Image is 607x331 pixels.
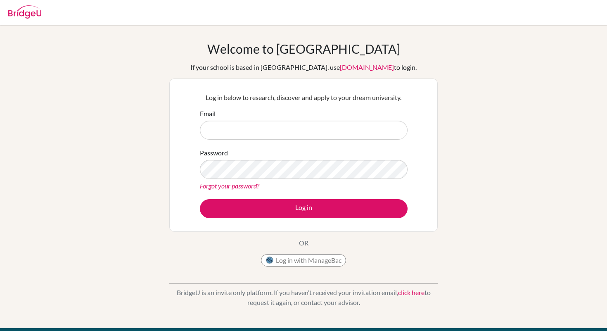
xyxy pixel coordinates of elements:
a: [DOMAIN_NAME] [340,63,394,71]
p: OR [299,238,308,248]
a: Forgot your password? [200,182,259,190]
p: Log in below to research, discover and apply to your dream university. [200,93,408,102]
img: Bridge-U [8,5,41,19]
a: click here [398,288,424,296]
h1: Welcome to [GEOGRAPHIC_DATA] [207,41,400,56]
p: BridgeU is an invite only platform. If you haven’t received your invitation email, to request it ... [169,288,438,307]
div: If your school is based in [GEOGRAPHIC_DATA], use to login. [190,62,417,72]
button: Log in [200,199,408,218]
label: Password [200,148,228,158]
label: Email [200,109,216,119]
button: Log in with ManageBac [261,254,346,267]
